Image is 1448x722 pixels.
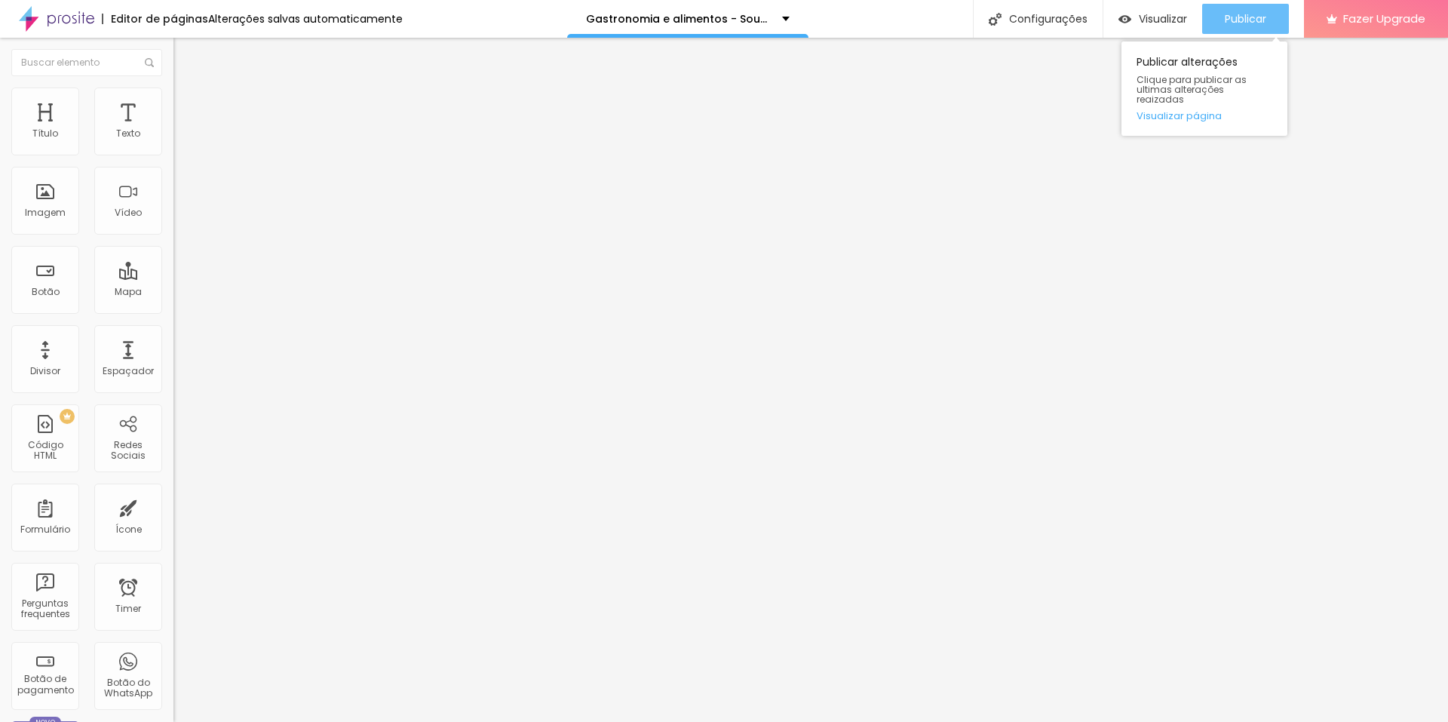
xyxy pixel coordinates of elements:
[989,13,1002,26] img: Icone
[20,524,70,535] div: Formulário
[145,58,154,67] img: Icone
[25,207,66,218] div: Imagem
[32,287,60,297] div: Botão
[116,128,140,139] div: Texto
[1343,12,1425,25] span: Fazer Upgrade
[102,14,208,24] div: Editor de páginas
[586,14,771,24] p: Gastronomia e alimentos - SoutoMaior Fotografia
[1103,4,1202,34] button: Visualizar
[30,366,60,376] div: Divisor
[115,207,142,218] div: Vídeo
[1139,13,1187,25] span: Visualizar
[15,598,75,620] div: Perguntas frequentes
[103,366,154,376] div: Espaçador
[15,674,75,696] div: Botão de pagamento
[1137,75,1272,105] span: Clique para publicar as ultimas alterações reaizadas
[98,440,158,462] div: Redes Sociais
[1121,41,1287,136] div: Publicar alterações
[1137,111,1272,121] a: Visualizar página
[115,524,142,535] div: Ícone
[115,287,142,297] div: Mapa
[98,677,158,699] div: Botão do WhatsApp
[1225,13,1266,25] span: Publicar
[15,440,75,462] div: Código HTML
[11,49,162,76] input: Buscar elemento
[115,604,141,614] div: Timer
[32,128,58,139] div: Título
[1202,4,1289,34] button: Publicar
[1118,13,1131,26] img: view-1.svg
[208,14,403,24] div: Alterações salvas automaticamente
